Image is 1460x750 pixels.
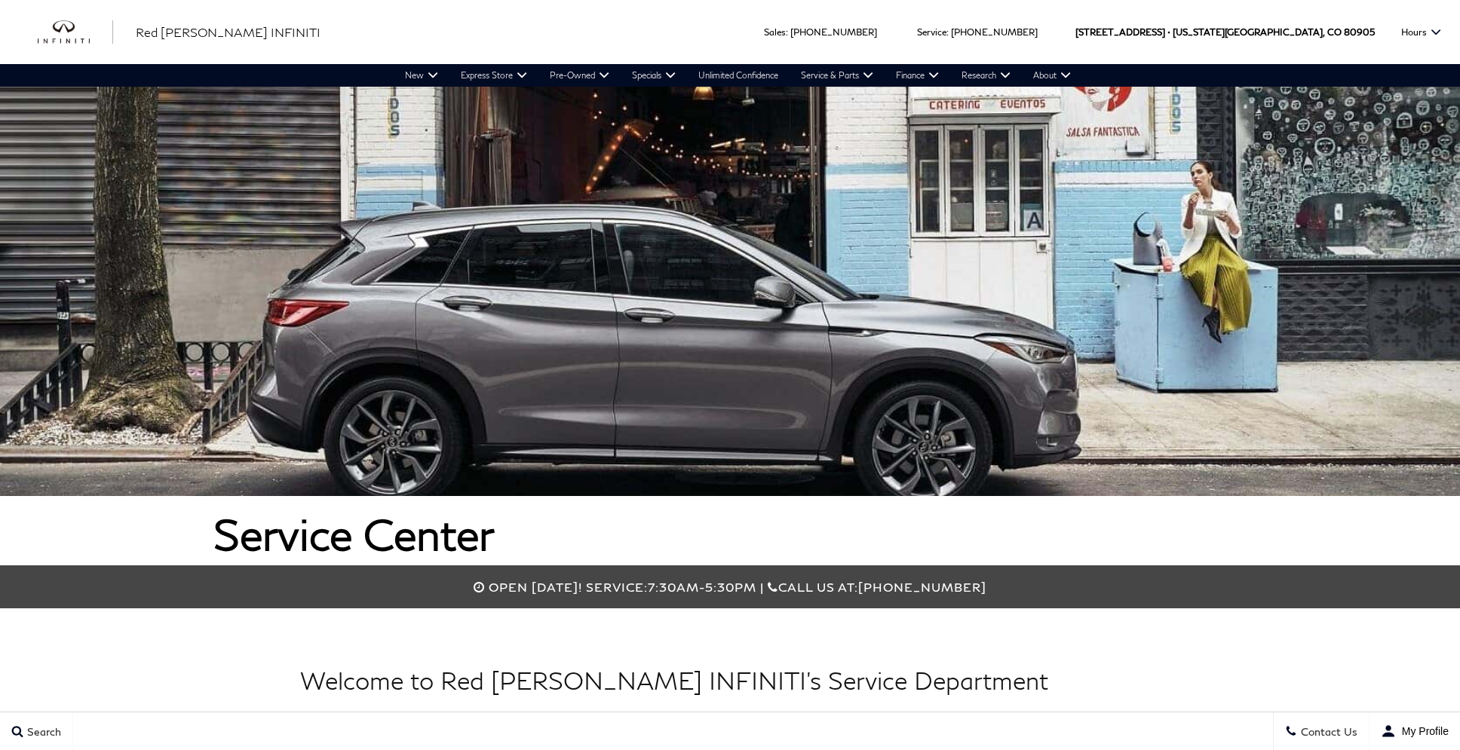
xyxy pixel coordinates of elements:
h2: Welcome to Red [PERSON_NAME] INFINITI’s Service Department [300,667,1160,693]
span: | [760,580,764,594]
a: infiniti [38,20,113,44]
a: Research [950,64,1022,87]
a: New [394,64,449,87]
span: : [786,26,788,38]
a: Pre-Owned [538,64,621,87]
a: Red [PERSON_NAME] INFINITI [136,23,321,41]
span: [PHONE_NUMBER] [858,580,986,594]
span: : [946,26,949,38]
a: About [1022,64,1082,87]
button: Open user profile menu [1370,712,1460,750]
img: INFINITI [38,20,113,44]
span: Contact Us [1297,725,1357,738]
a: Specials [621,64,687,87]
h1: Service Center [213,511,1247,558]
a: [STREET_ADDRESS] • [US_STATE][GEOGRAPHIC_DATA], CO 80905 [1075,26,1375,38]
a: Service & Parts [790,64,885,87]
a: [PHONE_NUMBER] [790,26,877,38]
nav: Main Navigation [394,64,1082,87]
a: Unlimited Confidence [687,64,790,87]
span: My Profile [1396,725,1449,737]
span: Service: [586,580,648,594]
div: Call us at: [213,580,1247,594]
span: Red [PERSON_NAME] INFINITI [136,25,321,39]
span: 7:30am-5:30pm [648,580,756,594]
a: [PHONE_NUMBER] [951,26,1038,38]
span: Service [917,26,946,38]
span: Open [DATE]! [489,580,582,594]
a: Express Store [449,64,538,87]
span: Search [23,725,61,738]
a: Finance [885,64,950,87]
span: Sales [764,26,786,38]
